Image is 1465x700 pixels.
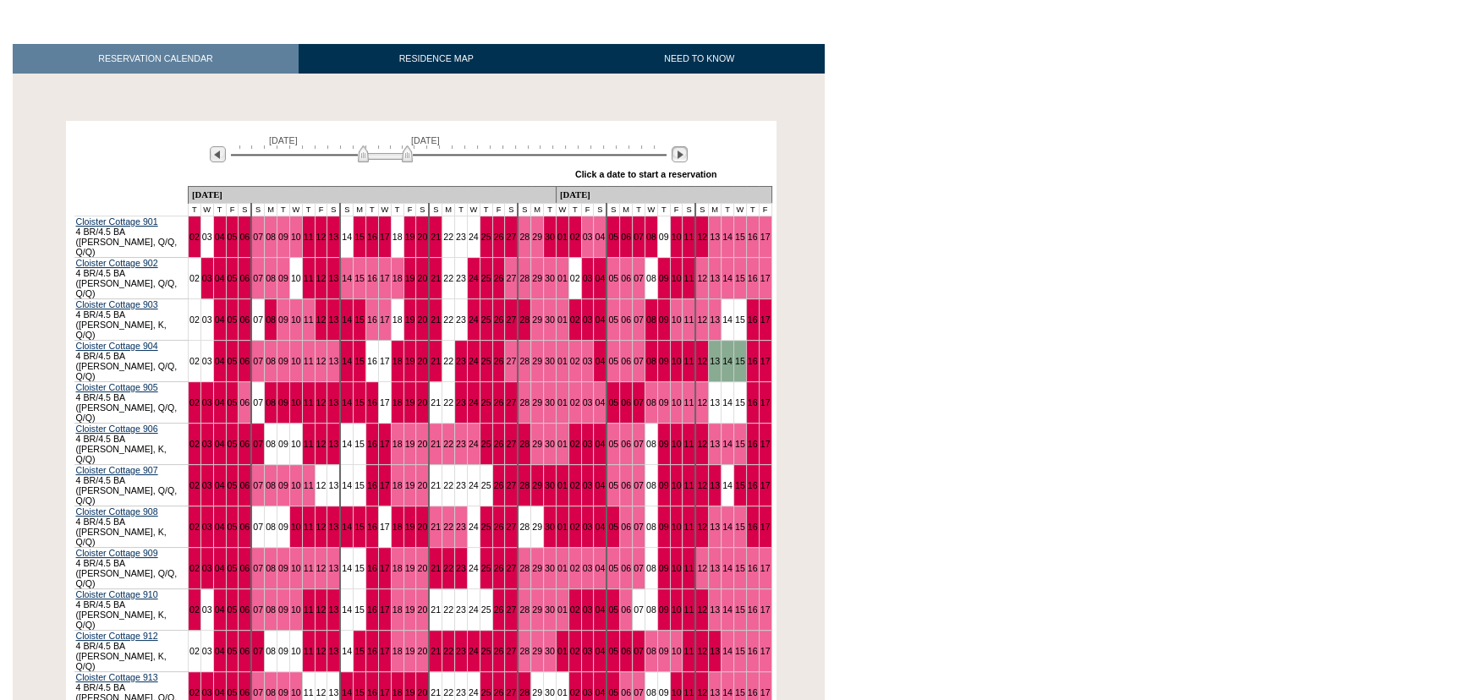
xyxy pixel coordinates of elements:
a: 01 [557,232,568,242]
a: 04 [595,232,605,242]
a: 07 [253,480,263,490]
a: 08 [266,232,276,242]
a: 27 [506,356,516,366]
a: 01 [557,439,568,449]
a: 11 [683,273,694,283]
a: Cloister Cottage 904 [76,341,158,351]
a: 12 [697,232,707,242]
a: 11 [304,480,314,490]
a: 12 [316,397,326,407]
a: 16 [748,273,758,283]
a: 22 [443,356,453,366]
a: 08 [266,273,276,283]
a: 19 [405,273,415,283]
a: 13 [710,273,720,283]
a: 27 [506,397,516,407]
a: 17 [760,356,771,366]
a: 11 [304,356,314,366]
a: 11 [683,397,694,407]
a: 08 [646,314,656,325]
a: 14 [342,439,352,449]
a: 13 [710,439,720,449]
a: 23 [456,273,466,283]
a: 26 [494,439,504,449]
a: 06 [239,356,250,366]
a: 05 [608,232,618,242]
a: 24 [469,356,479,366]
a: 28 [519,273,529,283]
a: 20 [417,314,427,325]
a: 17 [380,356,390,366]
a: 04 [215,356,225,366]
a: 14 [722,356,732,366]
a: 29 [532,273,542,283]
a: 13 [328,480,338,490]
a: 03 [583,439,593,449]
a: 22 [443,314,453,325]
a: 09 [278,480,288,490]
a: 25 [481,356,491,366]
a: 17 [760,273,771,283]
a: 19 [405,314,415,325]
a: 05 [228,439,238,449]
a: 07 [634,439,644,449]
a: 09 [659,232,669,242]
a: 18 [392,273,403,283]
a: 03 [202,480,212,490]
a: 17 [380,314,390,325]
a: 03 [202,314,212,325]
a: 02 [570,397,580,407]
a: 18 [392,397,403,407]
a: 13 [710,232,720,242]
a: 18 [392,232,403,242]
a: 02 [189,480,200,490]
a: 06 [621,439,631,449]
a: 09 [659,273,669,283]
a: 09 [278,439,288,449]
a: 04 [215,314,225,325]
a: 13 [710,314,720,325]
a: 06 [621,356,631,366]
a: 15 [735,232,745,242]
a: 20 [417,273,427,283]
a: 08 [646,273,656,283]
a: 24 [469,273,479,283]
a: 29 [532,439,542,449]
a: 20 [417,439,427,449]
a: 12 [316,356,326,366]
a: 17 [760,397,771,407]
a: 02 [570,356,580,366]
a: 21 [431,273,441,283]
a: 06 [239,314,250,325]
a: 02 [570,439,580,449]
a: 16 [367,232,377,242]
a: 07 [253,314,263,325]
a: 04 [215,480,225,490]
a: 08 [646,439,656,449]
a: 06 [621,273,631,283]
a: 20 [417,356,427,366]
a: 10 [291,314,301,325]
a: 18 [392,356,403,366]
a: 13 [328,356,338,366]
a: 22 [443,439,453,449]
a: 25 [481,232,491,242]
a: Cloister Cottage 901 [76,216,158,227]
a: 23 [456,397,466,407]
a: 08 [266,356,276,366]
a: 08 [266,397,276,407]
a: 08 [266,439,276,449]
a: 15 [354,439,365,449]
a: 06 [621,314,631,325]
a: 14 [342,314,352,325]
a: 10 [291,232,301,242]
a: 01 [557,314,568,325]
a: 11 [304,273,314,283]
a: 18 [392,314,403,325]
a: 02 [189,397,200,407]
a: Cloister Cottage 903 [76,299,158,309]
a: 04 [595,273,605,283]
a: 25 [481,439,491,449]
a: 07 [253,356,263,366]
a: 02 [189,314,200,325]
